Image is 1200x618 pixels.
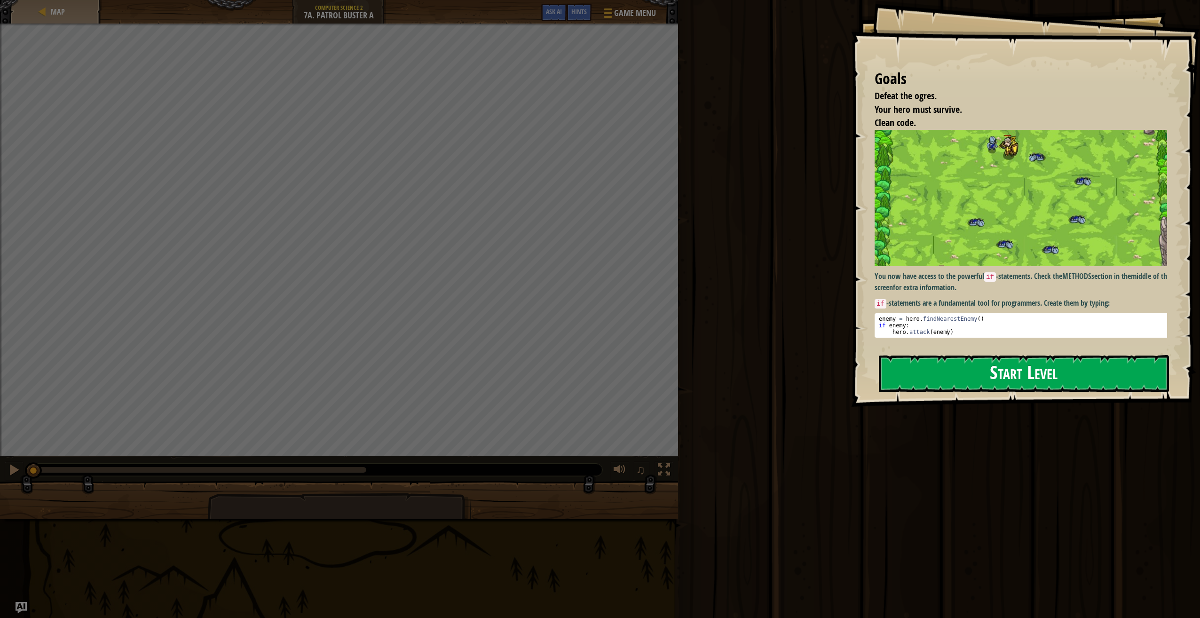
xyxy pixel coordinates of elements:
li: Your hero must survive. [863,103,1165,117]
span: ♫ [636,463,645,477]
span: Ask AI [546,7,562,16]
span: Hints [571,7,587,16]
span: Your hero must survive. [875,103,962,116]
button: Toggle fullscreen [655,461,673,481]
button: Ctrl + P: Pause [5,461,24,481]
strong: METHODS [1062,271,1091,281]
button: Ask AI [16,602,27,613]
li: Defeat the ogres. [863,89,1165,103]
button: ♫ [634,461,650,481]
span: Game Menu [614,7,656,19]
div: Goals [875,68,1167,90]
a: Map [48,7,65,17]
li: Clean code. [863,116,1165,130]
span: Clean code. [875,116,916,129]
p: -statements are a fundamental tool for programmers. Create them by typing: [875,298,1174,309]
img: Patrol buster [875,130,1174,266]
button: Start Level [879,355,1169,392]
code: if [984,272,996,282]
button: Ask AI [541,4,567,21]
p: You now have access to the powerful -statements. Check the section in the for extra information. [875,271,1174,293]
code: if [875,299,886,309]
button: Adjust volume [610,461,629,481]
span: Defeat the ogres. [875,89,937,102]
span: Map [51,7,65,17]
button: Game Menu [596,4,662,26]
strong: middle of the screen [875,271,1170,293]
